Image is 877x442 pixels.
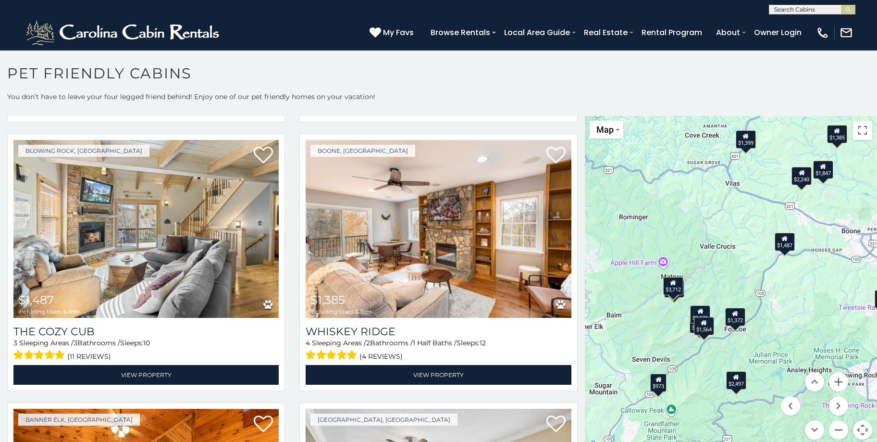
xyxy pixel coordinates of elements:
a: Whiskey Ridge $1,385 including taxes & fees [306,140,571,318]
img: mail-regular-white.png [840,26,853,39]
div: $1,372 [725,307,745,326]
div: $3,712 [663,277,683,295]
div: $1,364 [689,315,709,333]
a: Add to favorites [254,415,273,435]
a: The Cozy Cub $1,487 including taxes & fees [13,140,279,318]
a: Add to favorites [254,146,273,166]
span: My Favs [383,26,414,38]
button: Move right [829,396,848,416]
button: Move down [805,420,824,440]
div: $1,385 [827,125,847,143]
div: $973 [650,374,667,392]
img: Whiskey Ridge [306,140,571,318]
span: including taxes & fees [18,308,80,315]
div: $1,319 [664,279,684,297]
a: Local Area Guide [499,24,575,41]
button: Zoom out [829,420,848,440]
button: Move left [781,396,800,416]
a: The Cozy Cub [13,325,279,338]
button: Toggle fullscreen view [853,121,872,140]
a: Add to favorites [546,146,566,166]
img: phone-regular-white.png [816,26,829,39]
a: View Property [13,365,279,385]
a: Browse Rentals [426,24,495,41]
a: Banner Elk, [GEOGRAPHIC_DATA] [18,414,140,426]
span: 12 [480,339,486,347]
span: including taxes & fees [310,308,372,315]
button: Move up [805,372,824,391]
a: Real Estate [579,24,632,41]
a: Blowing Rock, [GEOGRAPHIC_DATA] [18,145,149,157]
span: (4 reviews) [359,350,403,363]
div: $1,847 [813,161,833,179]
img: The Cozy Cub [13,140,279,318]
span: 3 [74,339,77,347]
span: 3 [13,339,17,347]
span: 10 [143,339,150,347]
span: 4 [306,339,310,347]
a: Boone, [GEOGRAPHIC_DATA] [310,145,415,157]
span: 1 Half Baths / [413,339,457,347]
div: $1,564 [694,316,714,335]
a: Add to favorites [546,415,566,435]
div: $1,487 [775,232,795,251]
button: Map camera controls [853,420,872,440]
a: Rental Program [637,24,707,41]
button: Zoom in [829,372,848,391]
div: $1,399 [736,130,756,148]
span: $1,487 [18,293,54,307]
span: 2 [366,339,370,347]
a: Owner Login [749,24,806,41]
a: My Favs [370,26,416,39]
span: $1,385 [310,293,345,307]
span: (11 reviews) [67,350,111,363]
div: Sleeping Areas / Bathrooms / Sleeps: [13,338,279,363]
div: $2,497 [726,371,746,389]
a: [GEOGRAPHIC_DATA], [GEOGRAPHIC_DATA] [310,414,457,426]
button: Change map style [590,121,623,139]
div: $2,079 [690,305,710,323]
div: Sleeping Areas / Bathrooms / Sleeps: [306,338,571,363]
a: Whiskey Ridge [306,325,571,338]
div: $2,240 [791,167,812,185]
img: White-1-2.png [24,18,223,47]
span: Map [596,125,614,135]
a: View Property [306,365,571,385]
a: About [711,24,745,41]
